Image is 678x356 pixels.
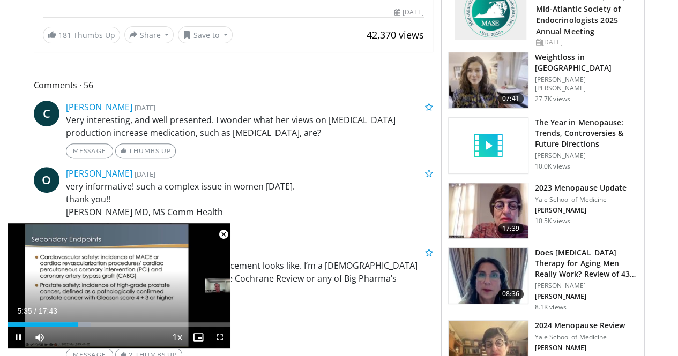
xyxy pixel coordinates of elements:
a: Message [66,143,113,158]
p: 27.7K views [535,95,570,103]
img: 9983fed1-7565-45be-8934-aef1103ce6e2.150x105_q85_crop-smart_upscale.jpg [449,52,528,108]
a: Thumbs Up [115,143,176,158]
div: Progress Bar [8,322,230,327]
p: Yale School of Medicine [535,333,625,342]
button: Close [213,223,234,246]
p: Here’s what failed [MEDICAL_DATA] replacement looks like. I’m a [DEMOGRAPHIC_DATA] physician and ... [66,259,433,298]
h3: Weightloss in [GEOGRAPHIC_DATA] [535,52,638,73]
a: 17:39 2023 Menopause Update Yale School of Medicine [PERSON_NAME] 10.5K views [448,183,638,239]
a: Mid-Atlantic Society of Endocrinologists 2025 Annual Meeting [536,4,621,36]
span: 17:43 [39,307,57,315]
p: [PERSON_NAME] [PERSON_NAME] [535,75,638,93]
video-js: Video Player [8,223,230,349]
a: Thumbs Up [115,223,176,238]
small: [DATE] [135,103,155,112]
p: very informative! such a complex issue in women [DATE]. thank you!! [PERSON_NAME] MD, MS Comm Health [66,180,433,218]
button: Enable picture-in-picture mode [188,327,209,348]
h3: 2024 Menopause Review [535,320,625,331]
a: Message [66,223,113,238]
a: O [34,167,59,193]
div: [DATE] [536,37,636,47]
p: 10.0K views [535,162,570,171]
a: [PERSON_NAME] [66,168,132,179]
h3: Does [MEDICAL_DATA] Therapy for Aging Men Really Work? Review of 43 St… [535,247,638,279]
h3: The Year in Menopause: Trends, Controversies & Future Directions [535,117,638,149]
img: 4d4bce34-7cbb-4531-8d0c-5308a71d9d6c.150x105_q85_crop-smart_upscale.jpg [449,248,528,304]
a: [PERSON_NAME] [66,101,132,113]
p: Very interesting, and well presented. I wonder what her views on [MEDICAL_DATA] production increa... [66,113,433,139]
img: video_placeholder_short.svg [449,118,528,173]
span: Comments 56 [34,78,433,92]
button: Share [124,26,174,43]
span: 17:39 [498,223,524,234]
p: Yale School of Medicine [535,195,627,204]
p: [PERSON_NAME] [535,344,625,352]
a: 08:36 Does [MEDICAL_DATA] Therapy for Aging Men Really Work? Review of 43 St… [PERSON_NAME] [PERS... [448,247,638,312]
a: 181 Thumbs Up [43,27,120,43]
p: [PERSON_NAME] [535,206,627,215]
button: Playback Rate [166,327,188,348]
p: 10.5K views [535,217,570,225]
button: Pause [8,327,29,348]
button: Save to [178,26,233,43]
small: [DATE] [135,169,155,179]
span: 08:36 [498,289,524,299]
button: Fullscreen [209,327,230,348]
a: The Year in Menopause: Trends, Controversies & Future Directions [PERSON_NAME] 10.0K views [448,117,638,174]
a: 07:41 Weightloss in [GEOGRAPHIC_DATA] [PERSON_NAME] [PERSON_NAME] 27.7K views [448,52,638,109]
span: 07:41 [498,93,524,104]
span: 181 [58,30,71,40]
span: 5:35 [17,307,32,315]
img: 1b7e2ecf-010f-4a61-8cdc-5c411c26c8d3.150x105_q85_crop-smart_upscale.jpg [449,183,528,239]
p: [PERSON_NAME] [535,152,638,160]
span: / [34,307,36,315]
p: 8.1K views [535,303,567,312]
p: [PERSON_NAME] [535,282,638,290]
div: [DATE] [394,7,423,17]
a: C [34,101,59,126]
button: Mute [29,327,50,348]
span: 42,370 views [367,28,424,41]
h3: 2023 Menopause Update [535,183,627,193]
p: [PERSON_NAME] [535,292,638,301]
